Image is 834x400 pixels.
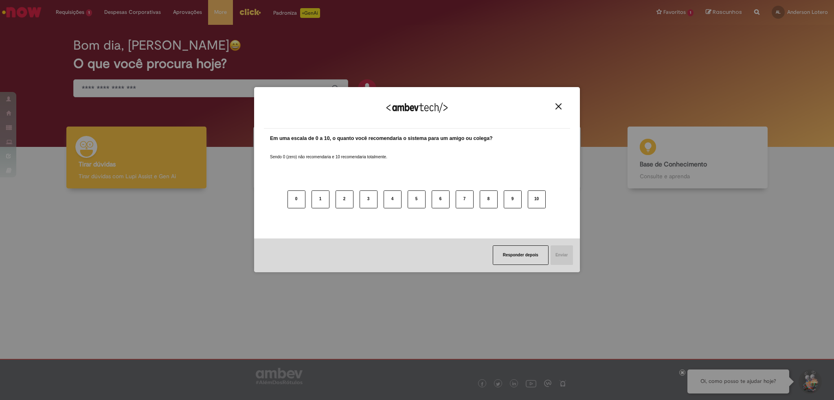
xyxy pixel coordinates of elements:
label: Em uma escala de 0 a 10, o quanto você recomendaria o sistema para um amigo ou colega? [270,135,493,142]
button: 4 [384,190,402,208]
button: 6 [432,190,450,208]
img: Close [555,103,562,109]
button: 3 [360,190,377,208]
img: Logo Ambevtech [386,103,448,113]
button: 5 [408,190,426,208]
button: 0 [288,190,305,208]
button: 10 [528,190,546,208]
label: Sendo 0 (zero) não recomendaria e 10 recomendaria totalmente. [270,144,387,160]
button: 2 [336,190,353,208]
button: 1 [312,190,329,208]
button: Responder depois [493,245,549,265]
button: 7 [456,190,474,208]
button: 8 [480,190,498,208]
button: Close [553,103,564,110]
button: 9 [504,190,522,208]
